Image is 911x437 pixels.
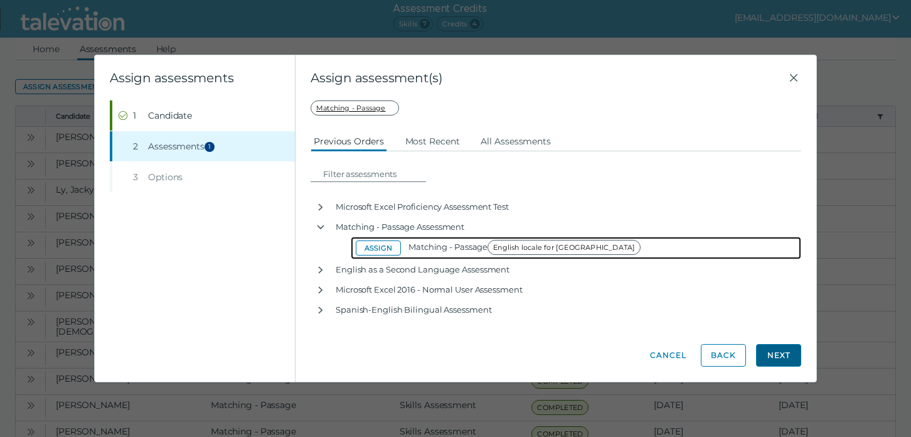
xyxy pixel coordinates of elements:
button: Cancel [646,344,691,367]
span: English locale for [GEOGRAPHIC_DATA] [487,240,641,255]
button: Completed [112,100,295,131]
span: Assign assessment(s) [311,70,786,85]
nav: Wizard steps [110,100,295,192]
span: Assessments [148,140,218,153]
div: Microsoft Excel Proficiency Assessment Test [331,197,801,217]
span: 1 [205,142,215,152]
button: Previous Orders [311,129,387,152]
span: Matching - Passage [311,100,399,116]
clr-wizard-title: Assign assessments [110,70,233,85]
div: Matching - Passage Assessment [331,217,801,237]
span: Candidate [148,109,192,122]
cds-icon: Completed [118,111,128,121]
div: 1 [133,109,143,122]
input: Filter assessments [318,166,426,181]
div: Microsoft Excel 2016 - Normal User Assessment [331,279,801,299]
button: Close [786,70,801,85]
div: 2 [133,140,143,153]
button: Back [701,344,746,367]
div: Spanish-English Bilingual Assessment [331,299,801,320]
button: Most Recent [402,129,463,152]
button: 2Assessments1 [112,131,295,161]
button: Assign [356,240,401,256]
button: All Assessments [477,129,554,152]
div: English as a Second Language Assessment [331,259,801,279]
button: Next [756,344,801,367]
span: Matching - Passage [408,242,644,252]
